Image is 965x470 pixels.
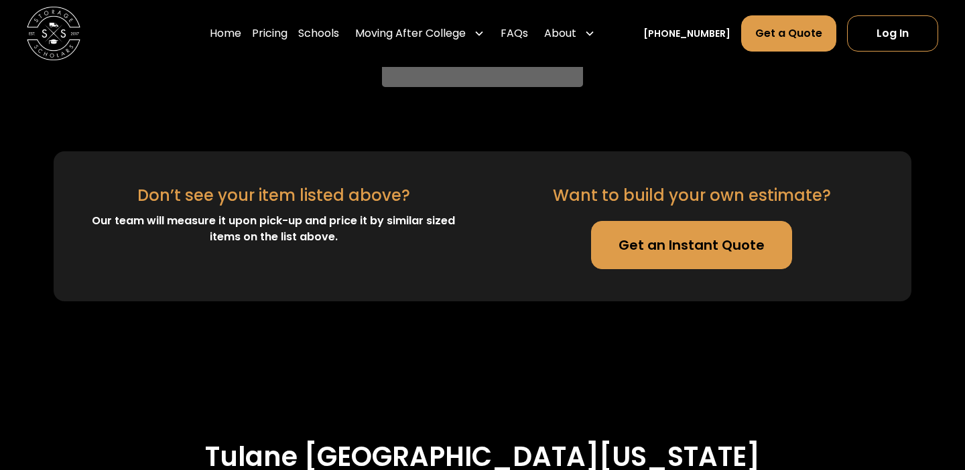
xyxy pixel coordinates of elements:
a: Schools [298,15,339,52]
a: Get a Quote [741,15,836,52]
div: Don’t see your item listed above? [137,183,410,208]
div: Moving After College [350,15,490,52]
div: Moving After College [355,25,466,42]
a: Pricing [252,15,287,52]
div: Our team will measure it upon pick-up and price it by similar sized items on the list above. [86,213,461,245]
a: Home [210,15,241,52]
a: Log In [847,15,938,52]
a: [PHONE_NUMBER] [643,27,730,41]
div: Want to build your own estimate? [553,183,831,208]
div: About [539,15,600,52]
div: About [544,25,576,42]
a: Get an Instant Quote [591,221,792,269]
img: Storage Scholars main logo [27,7,80,60]
a: FAQs [501,15,528,52]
